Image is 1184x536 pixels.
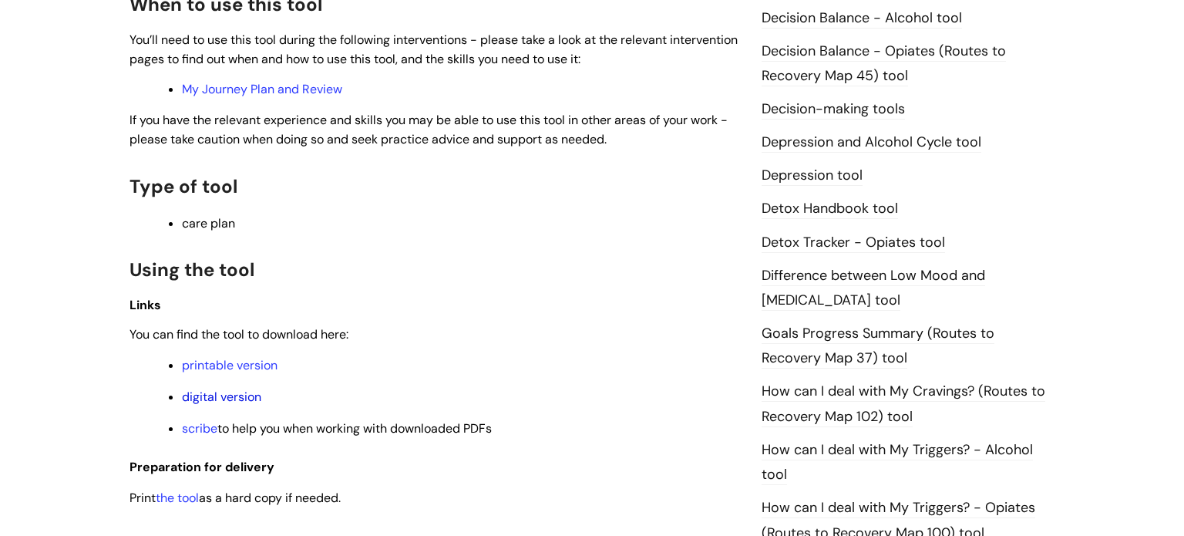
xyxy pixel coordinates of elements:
[182,81,342,97] a: My Journey Plan and Review
[129,174,237,198] span: Type of tool
[129,459,274,475] span: Preparation for delivery
[762,382,1045,426] a: How can I deal with My Cravings? (Routes to Recovery Map 102) tool
[762,324,994,369] a: Goals Progress Summary (Routes to Recovery Map 37) tool
[182,389,261,405] a: digital version
[129,258,254,281] span: Using the tool
[129,32,738,67] span: You’ll need to use this tool during the following interventions - please take a look at the relev...
[129,326,348,342] span: You can find the tool to download here:
[762,8,962,29] a: Decision Balance - Alcohol tool
[762,199,898,219] a: Detox Handbook tool
[762,166,863,186] a: Depression tool
[762,440,1033,485] a: How can I deal with My Triggers? - Alcohol tool
[762,99,905,120] a: Decision-making tools
[182,357,277,373] a: printable version
[129,112,728,147] span: If you have the relevant experience and skills you may be able to use this tool in other areas of...
[129,490,341,506] span: Print as a hard copy if needed.
[762,133,981,153] a: Depression and Alcohol Cycle tool
[762,42,1006,86] a: Decision Balance - Opiates (Routes to Recovery Map 45) tool
[762,233,945,253] a: Detox Tracker - Opiates tool
[182,215,235,231] span: care plan
[156,490,199,506] a: the tool
[762,266,985,311] a: Difference between Low Mood and [MEDICAL_DATA] tool
[129,297,161,313] span: Links
[182,420,217,437] a: scribe
[182,420,492,437] span: to help you when working with downloaded PDFs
